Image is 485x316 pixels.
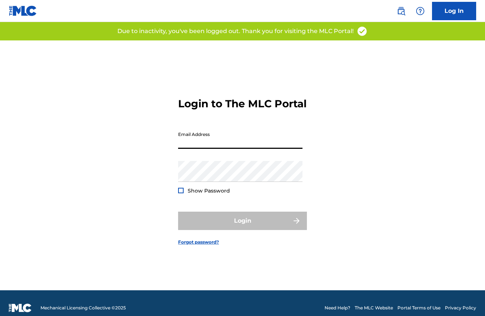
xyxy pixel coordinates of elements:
img: search [397,7,406,15]
iframe: Chat Widget [448,281,485,316]
a: Log In [432,2,476,20]
img: MLC Logo [9,6,37,16]
img: help [416,7,425,15]
a: Need Help? [325,305,350,311]
h3: Login to The MLC Portal [178,97,307,110]
div: Help [413,4,428,18]
img: access [357,26,368,37]
p: Due to inactivity, you've been logged out. Thank you for visiting the MLC Portal! [117,27,354,36]
a: The MLC Website [355,305,393,311]
a: Privacy Policy [445,305,476,311]
img: logo [9,304,32,312]
span: Show Password [188,187,230,194]
span: Mechanical Licensing Collective © 2025 [40,305,126,311]
a: Forgot password? [178,239,219,245]
a: Portal Terms of Use [397,305,440,311]
a: Public Search [394,4,408,18]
